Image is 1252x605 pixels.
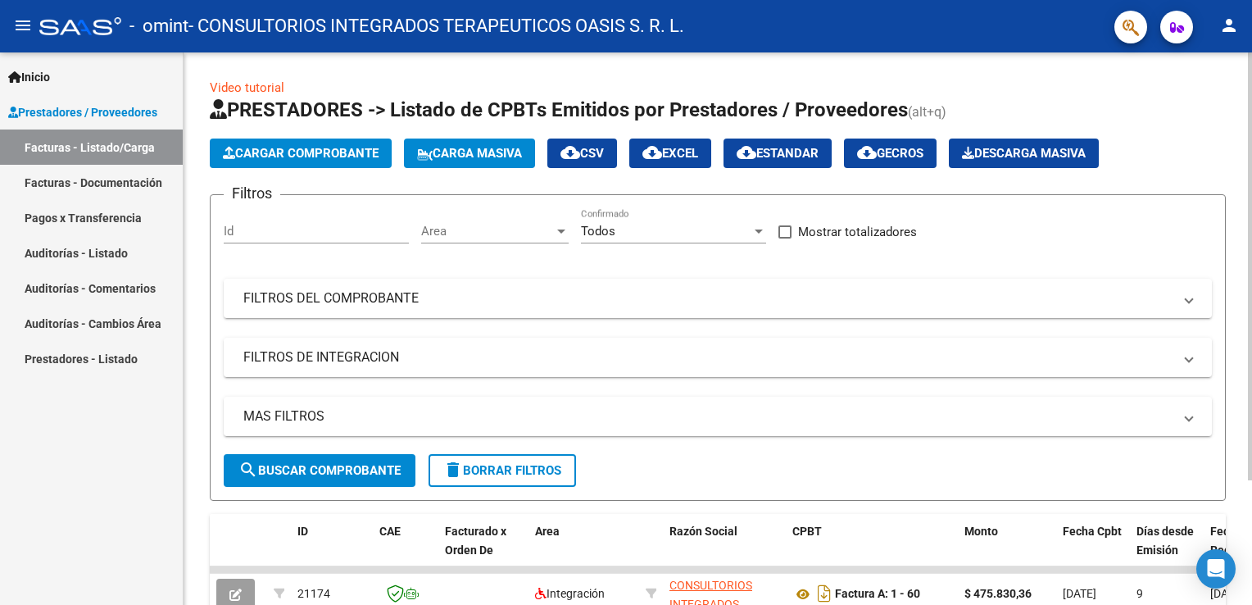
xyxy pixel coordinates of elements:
[642,143,662,162] mat-icon: cloud_download
[291,514,373,586] datatable-header-cell: ID
[964,587,1032,600] strong: $ 475.830,36
[1136,587,1143,600] span: 9
[962,146,1086,161] span: Descarga Masiva
[792,525,822,538] span: CPBT
[737,146,819,161] span: Estandar
[13,16,33,35] mat-icon: menu
[210,139,392,168] button: Cargar Comprobante
[857,146,923,161] span: Gecros
[421,224,554,239] span: Area
[908,104,946,120] span: (alt+q)
[844,139,937,168] button: Gecros
[1219,16,1239,35] mat-icon: person
[224,182,280,205] h3: Filtros
[445,525,506,557] span: Facturado x Orden De
[224,454,415,487] button: Buscar Comprobante
[224,338,1212,377] mat-expansion-panel-header: FILTROS DE INTEGRACION
[1210,587,1244,600] span: [DATE]
[243,348,1173,366] mat-panel-title: FILTROS DE INTEGRACION
[949,139,1099,168] app-download-masive: Descarga masiva de comprobantes (adjuntos)
[1063,525,1122,538] span: Fecha Cpbt
[417,146,522,161] span: Carga Masiva
[210,98,908,121] span: PRESTADORES -> Listado de CPBTs Emitidos por Prestadores / Proveedores
[1063,587,1096,600] span: [DATE]
[238,463,401,478] span: Buscar Comprobante
[373,514,438,586] datatable-header-cell: CAE
[8,68,50,86] span: Inicio
[547,139,617,168] button: CSV
[1130,514,1204,586] datatable-header-cell: Días desde Emisión
[1196,549,1236,589] div: Open Intercom Messenger
[243,289,1173,307] mat-panel-title: FILTROS DEL COMPROBANTE
[1056,514,1130,586] datatable-header-cell: Fecha Cpbt
[129,8,188,44] span: - omint
[1136,525,1194,557] span: Días desde Emisión
[443,463,561,478] span: Borrar Filtros
[798,222,917,242] span: Mostrar totalizadores
[8,103,157,121] span: Prestadores / Proveedores
[560,143,580,162] mat-icon: cloud_download
[642,146,698,161] span: EXCEL
[379,525,401,538] span: CAE
[528,514,639,586] datatable-header-cell: Area
[224,279,1212,318] mat-expansion-panel-header: FILTROS DEL COMPROBANTE
[535,525,560,538] span: Area
[724,139,832,168] button: Estandar
[535,587,605,600] span: Integración
[404,139,535,168] button: Carga Masiva
[669,525,737,538] span: Razón Social
[560,146,604,161] span: CSV
[210,80,284,95] a: Video tutorial
[629,139,711,168] button: EXCEL
[443,460,463,480] mat-icon: delete
[964,525,998,538] span: Monto
[297,587,330,600] span: 21174
[297,525,308,538] span: ID
[958,514,1056,586] datatable-header-cell: Monto
[581,224,615,239] span: Todos
[857,143,877,162] mat-icon: cloud_download
[438,514,528,586] datatable-header-cell: Facturado x Orden De
[243,407,1173,425] mat-panel-title: MAS FILTROS
[663,514,786,586] datatable-header-cell: Razón Social
[224,397,1212,436] mat-expansion-panel-header: MAS FILTROS
[188,8,684,44] span: - CONSULTORIOS INTEGRADOS TERAPEUTICOS OASIS S. R. L.
[835,588,920,601] strong: Factura A: 1 - 60
[949,139,1099,168] button: Descarga Masiva
[223,146,379,161] span: Cargar Comprobante
[429,454,576,487] button: Borrar Filtros
[737,143,756,162] mat-icon: cloud_download
[238,460,258,480] mat-icon: search
[786,514,958,586] datatable-header-cell: CPBT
